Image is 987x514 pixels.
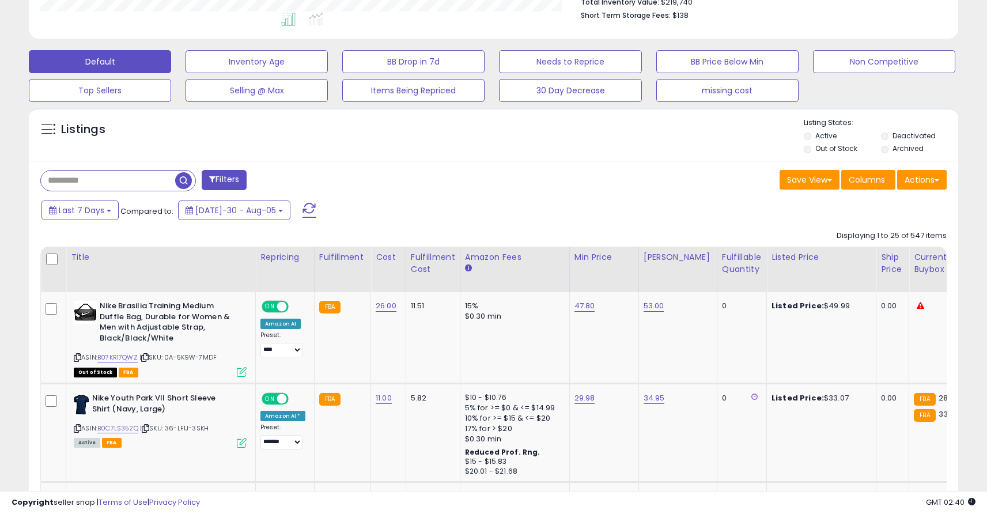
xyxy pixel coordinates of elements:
button: Non Competitive [813,50,955,73]
button: Top Sellers [29,79,171,102]
div: 5.82 [411,393,451,403]
button: Save View [780,170,839,190]
button: Inventory Age [186,50,328,73]
div: 5% for >= $0 & <= $14.99 [465,403,561,413]
a: B07KR17QWZ [97,353,138,362]
div: Ship Price [881,251,904,275]
div: Current Buybox Price [914,251,973,275]
div: 0 [722,301,758,311]
div: Displaying 1 to 25 of 547 items [837,230,947,241]
img: 41oIQGncyQL._SL40_.jpg [74,301,97,324]
b: Reduced Prof. Rng. [465,447,540,457]
small: FBA [914,393,935,406]
span: FBA [102,438,122,448]
label: Deactivated [893,131,936,141]
span: 2025-08-13 02:40 GMT [926,497,975,508]
small: FBA [914,409,935,422]
div: $20.01 - $21.68 [465,467,561,477]
span: 33.08 [939,409,959,419]
div: [PERSON_NAME] [644,251,712,263]
div: Amazon Fees [465,251,565,263]
span: | SKU: 36-LF1J-3SKH [140,424,209,433]
div: $49.99 [772,301,867,311]
span: [DATE]-30 - Aug-05 [195,205,276,216]
span: | SKU: 0A-5K9W-7MDF [139,353,217,362]
b: Nike Brasilia Training Medium Duffle Bag, Durable for Women & Men with Adjustable Strap, Black/Bl... [100,301,240,346]
span: All listings currently available for purchase on Amazon [74,438,100,448]
button: 30 Day Decrease [499,79,641,102]
div: Amazon AI * [260,411,305,421]
span: Last 7 Days [59,205,104,216]
button: BB Price Below Min [656,50,799,73]
img: 31mNixM4VIL._SL40_.jpg [74,393,89,416]
span: Columns [849,174,885,186]
div: Amazon AI [260,319,301,329]
small: FBA [319,301,341,313]
span: All listings that are currently out of stock and unavailable for purchase on Amazon [74,368,117,377]
div: Fulfillment [319,251,366,263]
small: FBA [319,393,341,406]
label: Archived [893,143,924,153]
div: Listed Price [772,251,871,263]
div: Preset: [260,331,305,357]
p: Listing States: [804,118,958,128]
div: Cost [376,251,401,263]
a: 34.95 [644,392,665,404]
div: $10 - $10.76 [465,393,561,403]
a: B0C7LS352Q [97,424,138,433]
div: $0.30 min [465,434,561,444]
b: Listed Price: [772,300,824,311]
div: 10% for >= $15 & <= $20 [465,413,561,424]
strong: Copyright [12,497,54,508]
label: Out of Stock [815,143,857,153]
a: 47.80 [574,300,595,312]
div: $33.07 [772,393,867,403]
div: 0.00 [881,301,900,311]
div: ASIN: [74,301,247,376]
span: FBA [119,368,138,377]
button: Last 7 Days [41,201,119,220]
button: Items Being Repriced [342,79,485,102]
small: Amazon Fees. [465,263,472,274]
h5: Listings [61,122,105,138]
span: Compared to: [120,206,173,217]
button: Columns [841,170,895,190]
b: Listed Price: [772,392,824,403]
div: ASIN: [74,393,247,447]
div: Fulfillment Cost [411,251,455,275]
span: OFF [287,394,305,404]
button: Filters [202,170,247,190]
label: Active [815,131,837,141]
span: 28.5 [939,392,955,403]
button: Default [29,50,171,73]
span: $138 [672,10,689,21]
a: Terms of Use [99,497,148,508]
div: 17% for > $20 [465,424,561,434]
a: 11.00 [376,392,392,404]
button: missing cost [656,79,799,102]
a: Privacy Policy [149,497,200,508]
a: 29.98 [574,392,595,404]
div: Min Price [574,251,634,263]
div: 0.00 [881,393,900,403]
div: $15 - $15.83 [465,457,561,467]
button: BB Drop in 7d [342,50,485,73]
button: [DATE]-30 - Aug-05 [178,201,290,220]
div: Preset: [260,424,305,449]
b: Nike Youth Park VII Short Sleeve Shirt (Navy, Large) [92,393,232,417]
b: Short Term Storage Fees: [581,10,671,20]
div: Repricing [260,251,309,263]
div: 11.51 [411,301,451,311]
button: Selling @ Max [186,79,328,102]
a: 26.00 [376,300,396,312]
div: Fulfillable Quantity [722,251,762,275]
span: OFF [287,302,305,312]
div: $0.30 min [465,311,561,322]
span: ON [263,394,277,404]
div: 0 [722,393,758,403]
span: ON [263,302,277,312]
button: Needs to Reprice [499,50,641,73]
div: Title [71,251,251,263]
div: seller snap | | [12,497,200,508]
a: 53.00 [644,300,664,312]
